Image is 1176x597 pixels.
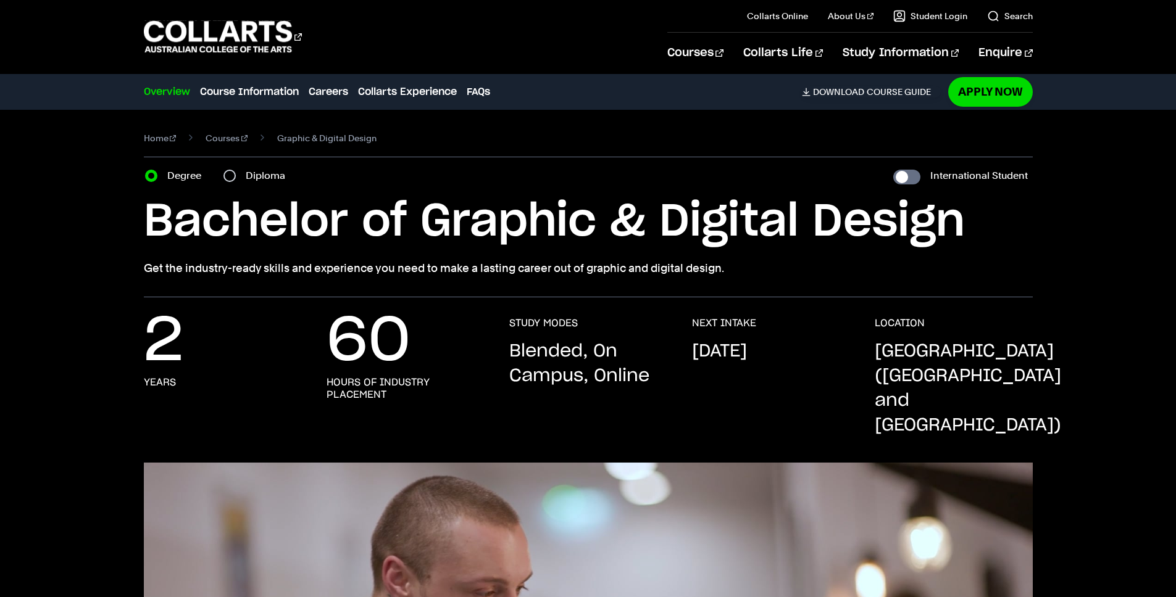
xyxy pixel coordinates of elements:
span: Graphic & Digital Design [277,130,377,147]
div: Go to homepage [144,19,302,54]
p: Blended, On Campus, Online [509,339,667,389]
h1: Bachelor of Graphic & Digital Design [144,194,1033,250]
a: Course Information [200,84,299,99]
p: [GEOGRAPHIC_DATA] ([GEOGRAPHIC_DATA] and [GEOGRAPHIC_DATA]) [875,339,1061,438]
a: Enquire [978,33,1032,73]
a: Search [987,10,1033,22]
h3: NEXT INTAKE [692,317,756,329]
a: Student Login [893,10,967,22]
span: Download [813,86,864,97]
a: DownloadCourse Guide [802,86,941,97]
label: International Student [930,167,1028,184]
a: Collarts Online [747,10,808,22]
p: 2 [144,317,183,366]
a: Study Information [843,33,959,73]
a: About Us [828,10,874,22]
a: FAQs [467,84,490,99]
a: Courses [667,33,724,73]
p: Get the industry-ready skills and experience you need to make a lasting career out of graphic and... [144,260,1033,277]
a: Collarts Experience [358,84,457,99]
h3: hours of industry placement [327,376,485,401]
a: Home [144,130,177,147]
h3: STUDY MODES [509,317,578,329]
p: 60 [327,317,411,366]
p: [DATE] [692,339,747,364]
label: Degree [167,167,209,184]
h3: LOCATION [875,317,925,329]
a: Collarts Life [743,33,823,73]
a: Apply Now [948,77,1033,106]
a: Courses [206,130,248,147]
a: Overview [144,84,190,99]
label: Diploma [246,167,293,184]
h3: years [144,376,176,389]
a: Careers [309,84,348,99]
